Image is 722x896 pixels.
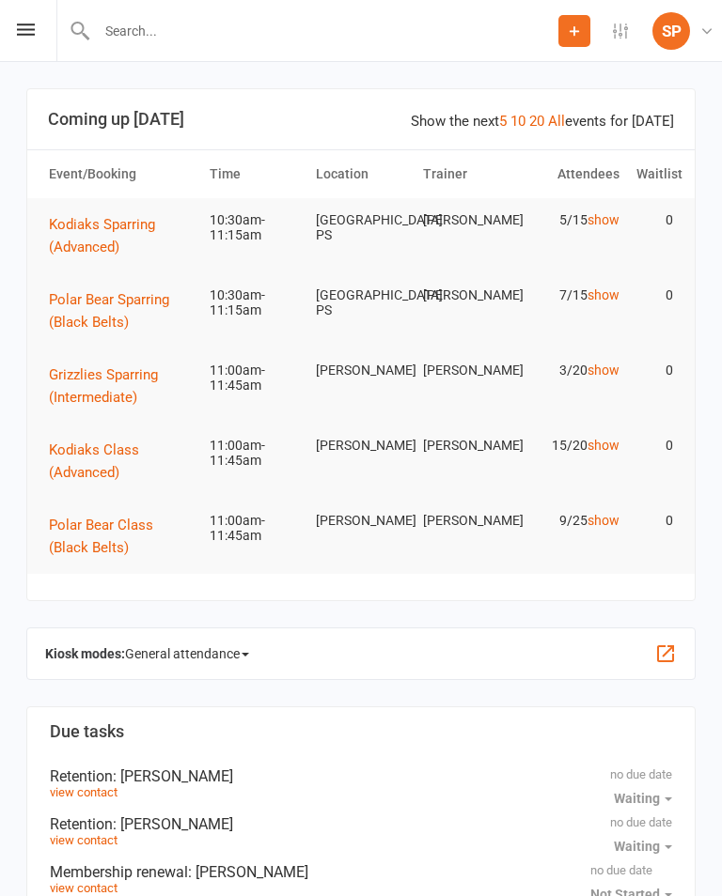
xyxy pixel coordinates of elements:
span: : [PERSON_NAME] [113,767,233,785]
th: Attendees [521,150,628,198]
td: 10:30am-11:15am [201,273,308,332]
th: Time [201,150,308,198]
div: Retention [50,815,672,833]
td: 0 [628,198,682,242]
span: General attendance [125,639,249,669]
td: [PERSON_NAME] [307,499,415,543]
a: show [588,363,620,378]
span: Kodiaks Class (Advanced) [49,441,139,481]
th: Location [307,150,415,198]
a: show [588,212,620,227]
span: Grizzlies Sparring (Intermediate) [49,366,158,406]
button: Kodiaks Sparring (Advanced) [49,213,193,258]
td: 0 [628,424,682,468]
td: [GEOGRAPHIC_DATA] PS [307,198,415,257]
button: Grizzlies Sparring (Intermediate) [49,363,193,409]
button: Polar Bear Class (Black Belts) [49,514,193,559]
td: [PERSON_NAME] [415,348,522,393]
td: 3/20 [521,348,628,393]
td: [PERSON_NAME] [415,499,522,543]
a: 5 [499,113,507,130]
td: 5/15 [521,198,628,242]
button: Polar Bear Sparring (Black Belts) [49,288,193,333]
span: Kodiaks Sparring (Advanced) [49,216,155,255]
td: 0 [628,273,682,317]
div: Show the next events for [DATE] [411,110,674,132]
td: 15/20 [521,424,628,468]
td: 11:00am-11:45am [201,348,308,408]
a: All [548,113,565,130]
td: 0 [628,348,682,393]
a: view contact [50,833,118,847]
a: show [588,438,620,453]
a: view contact [50,881,118,895]
th: Event/Booking [40,150,201,198]
h3: Coming up [DATE] [48,110,674,129]
td: 11:00am-11:45am [201,424,308,483]
td: 0 [628,499,682,543]
div: Retention [50,767,672,785]
div: SP [652,12,690,50]
td: [PERSON_NAME] [415,273,522,317]
span: Polar Bear Class (Black Belts) [49,517,153,556]
strong: Kiosk modes: [45,646,125,661]
a: 10 [510,113,526,130]
span: : [PERSON_NAME] [113,815,233,833]
div: Membership renewal [50,863,672,881]
button: Kodiaks Class (Advanced) [49,439,193,484]
a: 20 [529,113,544,130]
h3: Due tasks [50,722,672,741]
td: [GEOGRAPHIC_DATA] PS [307,273,415,332]
span: : [PERSON_NAME] [188,863,308,881]
a: view contact [50,785,118,799]
td: [PERSON_NAME] [307,424,415,468]
th: Waitlist [628,150,682,198]
td: [PERSON_NAME] [415,424,522,468]
a: show [588,287,620,302]
td: 9/25 [521,499,628,543]
td: 7/15 [521,273,628,317]
td: 11:00am-11:45am [201,499,308,558]
th: Trainer [415,150,522,198]
td: 10:30am-11:15am [201,198,308,257]
td: [PERSON_NAME] [415,198,522,242]
a: show [588,513,620,528]
span: Polar Bear Sparring (Black Belts) [49,291,169,331]
td: [PERSON_NAME] [307,348,415,393]
input: Search... [91,18,558,44]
